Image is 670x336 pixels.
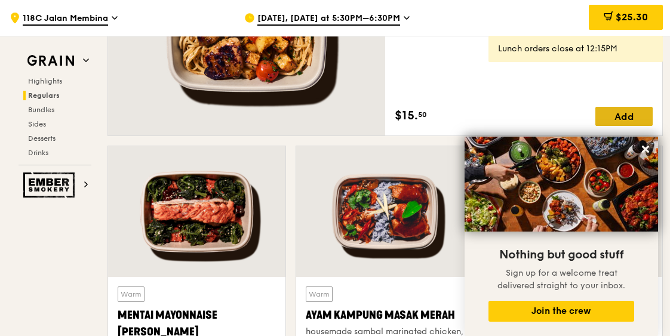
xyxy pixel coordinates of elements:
[23,172,78,198] img: Ember Smokery web logo
[118,286,145,302] div: Warm
[499,248,623,262] span: Nothing but good stuff
[306,286,333,302] div: Warm
[497,268,625,291] span: Sign up for a welcome treat delivered straight to your inbox.
[28,106,54,114] span: Bundles
[465,137,658,232] img: DSC07876-Edit02-Large.jpeg
[488,301,634,322] button: Join the crew
[498,43,653,55] div: Lunch orders close at 12:15PM
[257,13,400,26] span: [DATE], [DATE] at 5:30PM–6:30PM
[595,107,653,126] div: Add
[28,91,60,100] span: Regulars
[306,307,464,323] div: Ayam Kampung Masak Merah
[23,13,108,26] span: 118C Jalan Membina
[395,107,418,125] span: $15.
[28,120,46,128] span: Sides
[28,77,62,85] span: Highlights
[418,110,427,119] span: 50
[28,149,48,157] span: Drinks
[636,140,655,159] button: Close
[23,50,78,72] img: Grain web logo
[28,134,56,143] span: Desserts
[616,11,648,23] span: $25.30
